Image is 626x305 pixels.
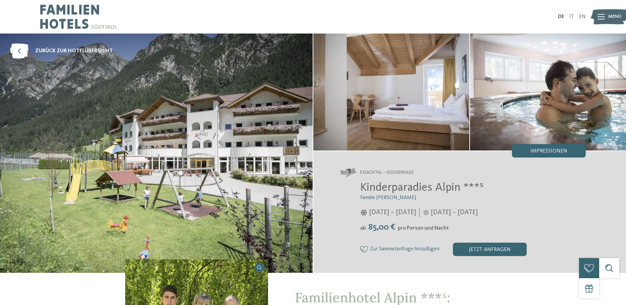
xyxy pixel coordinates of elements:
i: Öffnungszeiten im Winter [360,209,367,216]
img: Das Familienhotel bei Sterzing für Genießer [470,34,626,150]
span: Menü [608,13,621,20]
span: 85,00 € [367,223,397,232]
a: IT [569,14,574,19]
span: Zur Sammelanfrage hinzufügen [370,246,439,252]
span: [DATE] – [DATE] [369,208,416,217]
span: zurück zur Hotelübersicht [35,47,113,55]
span: Impressionen [530,148,567,154]
a: zurück zur Hotelübersicht [10,44,113,59]
span: [DATE] – [DATE] [431,208,478,217]
i: Öffnungszeiten im Sommer [423,209,429,216]
div: jetzt anfragen [453,243,527,256]
span: Eisacktal – Gossensass [360,169,414,176]
span: Kinderparadies Alpin ***ˢ [360,182,484,193]
a: DE [558,14,564,19]
span: pro Person und Nacht [398,226,449,231]
span: Familie [PERSON_NAME] [360,195,416,200]
span: ab [360,226,366,231]
a: EN [579,14,586,19]
img: Das Familienhotel bei Sterzing für Genießer [313,34,469,150]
